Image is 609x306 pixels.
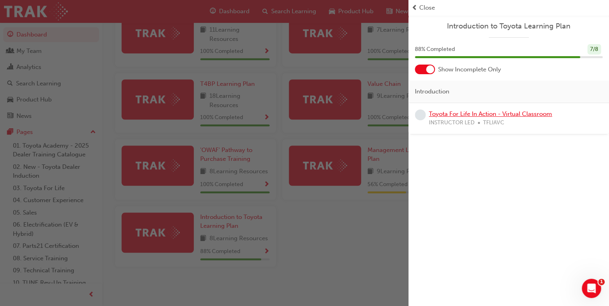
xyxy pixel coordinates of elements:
[582,279,601,298] iframe: Intercom live chat
[483,118,504,128] span: TFLIAVC
[419,3,435,12] span: Close
[438,65,501,74] span: Show Incomplete Only
[587,44,601,55] div: 7 / 8
[598,279,605,285] span: 1
[415,22,603,31] a: Introduction to Toyota Learning Plan
[412,3,418,12] span: prev-icon
[415,45,455,54] span: 88 % Completed
[429,118,475,128] span: INSTRUCTOR LED
[429,110,552,118] a: Toyota For Life In Action - Virtual Classroom
[412,3,606,12] button: prev-iconClose
[415,109,426,120] span: learningRecordVerb_NONE-icon
[415,87,449,96] span: Introduction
